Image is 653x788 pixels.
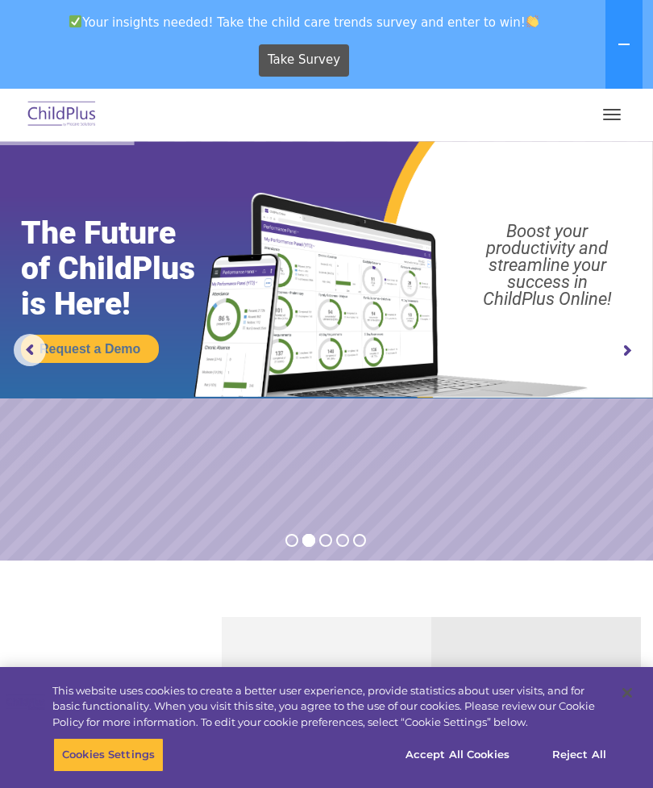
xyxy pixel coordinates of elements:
[52,683,608,731] div: This website uses cookies to create a better user experience, provide statistics about user visit...
[21,335,159,363] a: Request a Demo
[268,46,340,74] span: Take Survey
[451,223,644,307] rs-layer: Boost your productivity and streamline your success in ChildPlus Online!
[259,44,350,77] a: Take Survey
[24,96,100,134] img: ChildPlus by Procare Solutions
[69,15,81,27] img: ✅
[6,6,602,38] span: Your insights needed! Take the child care trends survey and enter to win!
[397,738,518,772] button: Accept All Cookies
[609,675,645,711] button: Close
[21,215,230,322] rs-layer: The Future of ChildPlus is Here!
[53,738,164,772] button: Cookies Settings
[529,738,630,772] button: Reject All
[526,15,539,27] img: 👏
